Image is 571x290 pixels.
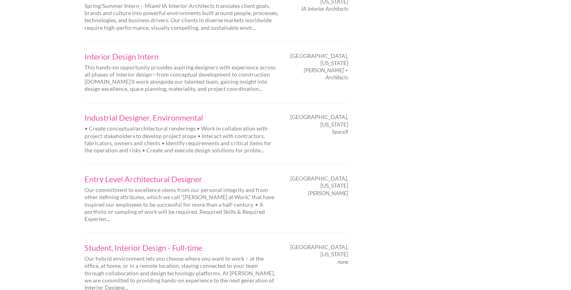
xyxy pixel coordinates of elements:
em: IA Interior Architects [301,5,348,12]
p: Spring/Summer Intern – Miami IA Interior Architects translates client goals, brands and culture i... [84,2,279,31]
a: Interior Design Intern [84,52,279,60]
em: none [337,258,348,265]
p: This hands-on opportunity provides aspiring designers with experience across all phases of interi... [84,64,279,93]
a: Industrial Designer, Environmental [84,113,279,121]
a: Entry Level Architectural Designer [84,175,279,183]
em: [PERSON_NAME] [308,190,348,196]
span: [GEOGRAPHIC_DATA], [US_STATE] [290,113,348,128]
span: [GEOGRAPHIC_DATA], [US_STATE] [290,175,348,189]
span: [GEOGRAPHIC_DATA], [US_STATE] [290,244,348,258]
em: SpaceX [332,128,348,135]
p: • Create conceptual/architectural renderings • Work in collaboration with project stakeholders to... [84,125,279,154]
em: [PERSON_NAME] + Architects [304,67,348,81]
p: Our commitment to excellence stems from our personal integrity and from other defining attributes... [84,186,279,223]
span: [GEOGRAPHIC_DATA], [US_STATE] [290,52,348,67]
a: Student, Interior Design - Full-time [84,244,279,252]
